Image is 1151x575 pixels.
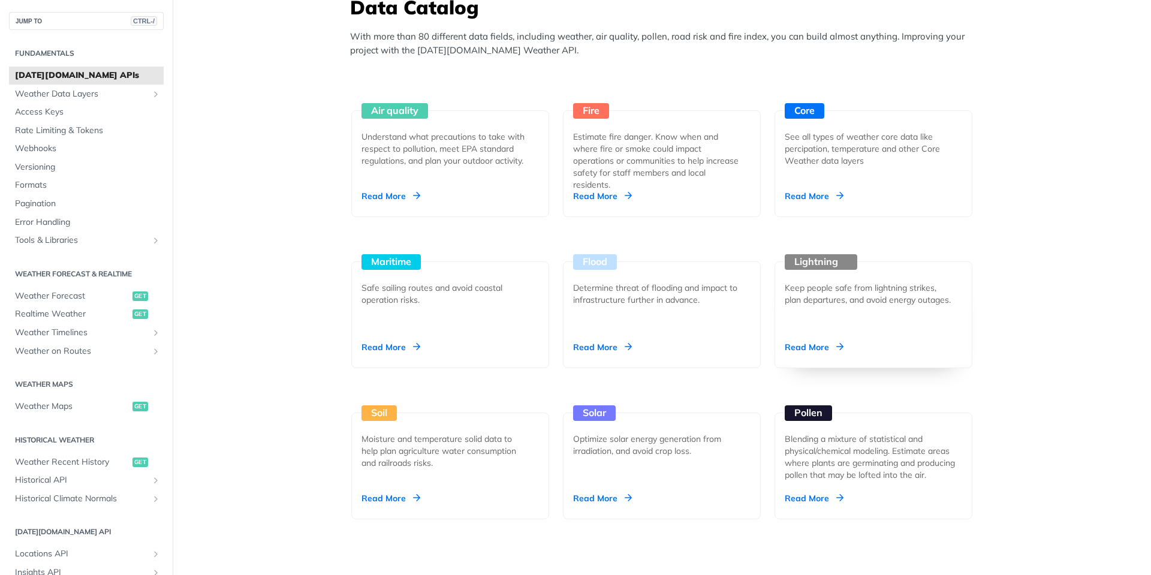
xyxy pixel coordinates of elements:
span: Weather Recent History [15,456,129,468]
h2: Weather Maps [9,379,164,390]
button: Show subpages for Weather Data Layers [151,89,161,99]
span: get [132,457,148,467]
span: Weather Data Layers [15,88,148,100]
div: Understand what precautions to take with respect to pollution, meet EPA standard regulations, and... [361,131,529,167]
h2: Historical Weather [9,435,164,445]
div: Optimize solar energy generation from irradiation, and avoid crop loss. [573,433,741,457]
div: Read More [573,341,632,353]
button: Show subpages for Weather on Routes [151,347,161,356]
a: Historical APIShow subpages for Historical API [9,471,164,489]
a: Pagination [9,195,164,213]
div: Read More [361,492,420,504]
div: Safe sailing routes and avoid coastal operation risks. [361,282,529,306]
span: Error Handling [15,216,161,228]
button: Show subpages for Locations API [151,549,161,559]
a: Air quality Understand what precautions to take with respect to pollution, meet EPA standard regu... [346,66,554,217]
span: Rate Limiting & Tokens [15,125,161,137]
a: Lightning Keep people safe from lightning strikes, plan departures, and avoid energy outages. Rea... [770,217,977,368]
span: [DATE][DOMAIN_NAME] APIs [15,70,161,82]
span: Access Keys [15,106,161,118]
a: Weather Data LayersShow subpages for Weather Data Layers [9,85,164,103]
a: Tools & LibrariesShow subpages for Tools & Libraries [9,231,164,249]
a: Realtime Weatherget [9,305,164,323]
a: Versioning [9,158,164,176]
a: Weather TimelinesShow subpages for Weather Timelines [9,324,164,342]
div: Maritime [361,254,421,270]
span: Historical API [15,474,148,486]
span: Pagination [15,198,161,210]
button: JUMP TOCTRL-/ [9,12,164,30]
a: Error Handling [9,213,164,231]
button: Show subpages for Tools & Libraries [151,236,161,245]
button: Show subpages for Historical Climate Normals [151,494,161,504]
a: Webhooks [9,140,164,158]
h2: Weather Forecast & realtime [9,269,164,279]
span: Locations API [15,548,148,560]
div: Flood [573,254,617,270]
div: Soil [361,405,397,421]
div: Fire [573,103,609,119]
div: See all types of weather core data like percipation, temperature and other Core Weather data layers [785,131,953,167]
div: Read More [361,341,420,353]
p: With more than 80 different data fields, including weather, air quality, pollen, road risk and fi... [350,30,980,57]
div: Determine threat of flooding and impact to infrastructure further in advance. [573,282,741,306]
span: Weather Timelines [15,327,148,339]
a: Weather Mapsget [9,398,164,416]
a: Pollen Blending a mixture of statistical and physical/chemical modeling. Estimate areas where pla... [770,368,977,519]
div: Keep people safe from lightning strikes, plan departures, and avoid energy outages. [785,282,953,306]
a: Weather Forecastget [9,287,164,305]
div: Pollen [785,405,832,421]
a: Solar Optimize solar energy generation from irradiation, and avoid crop loss. Read More [558,368,766,519]
span: Weather Forecast [15,290,129,302]
div: Read More [785,492,843,504]
div: Core [785,103,824,119]
span: Tools & Libraries [15,234,148,246]
span: CTRL-/ [131,16,157,26]
span: get [132,402,148,411]
div: Read More [573,190,632,202]
span: Formats [15,179,161,191]
a: Core See all types of weather core data like percipation, temperature and other Core Weather data... [770,66,977,217]
h2: Fundamentals [9,48,164,59]
span: Weather on Routes [15,345,148,357]
button: Show subpages for Weather Timelines [151,328,161,338]
a: Locations APIShow subpages for Locations API [9,545,164,563]
div: Lightning [785,254,857,270]
a: Maritime Safe sailing routes and avoid coastal operation risks. Read More [346,217,554,368]
h2: [DATE][DOMAIN_NAME] API [9,526,164,537]
span: Versioning [15,161,161,173]
div: Read More [361,190,420,202]
span: Weather Maps [15,401,129,413]
span: get [132,291,148,301]
a: Access Keys [9,103,164,121]
span: Realtime Weather [15,308,129,320]
div: Read More [785,190,843,202]
div: Air quality [361,103,428,119]
div: Blending a mixture of statistical and physical/chemical modeling. Estimate areas where plants are... [785,433,962,481]
div: Read More [573,492,632,504]
span: Webhooks [15,143,161,155]
div: Read More [785,341,843,353]
a: Formats [9,176,164,194]
div: Estimate fire danger. Know when and where fire or smoke could impact operations or communities to... [573,131,741,191]
a: Weather on RoutesShow subpages for Weather on Routes [9,342,164,360]
a: Historical Climate NormalsShow subpages for Historical Climate Normals [9,490,164,508]
span: Historical Climate Normals [15,493,148,505]
a: Rate Limiting & Tokens [9,122,164,140]
a: [DATE][DOMAIN_NAME] APIs [9,67,164,85]
button: Show subpages for Historical API [151,475,161,485]
a: Flood Determine threat of flooding and impact to infrastructure further in advance. Read More [558,217,766,368]
div: Solar [573,405,616,421]
span: get [132,309,148,319]
a: Fire Estimate fire danger. Know when and where fire or smoke could impact operations or communiti... [558,66,766,217]
a: Soil Moisture and temperature solid data to help plan agriculture water consumption and railroads... [346,368,554,519]
div: Moisture and temperature solid data to help plan agriculture water consumption and railroads risks. [361,433,529,469]
a: Weather Recent Historyget [9,453,164,471]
